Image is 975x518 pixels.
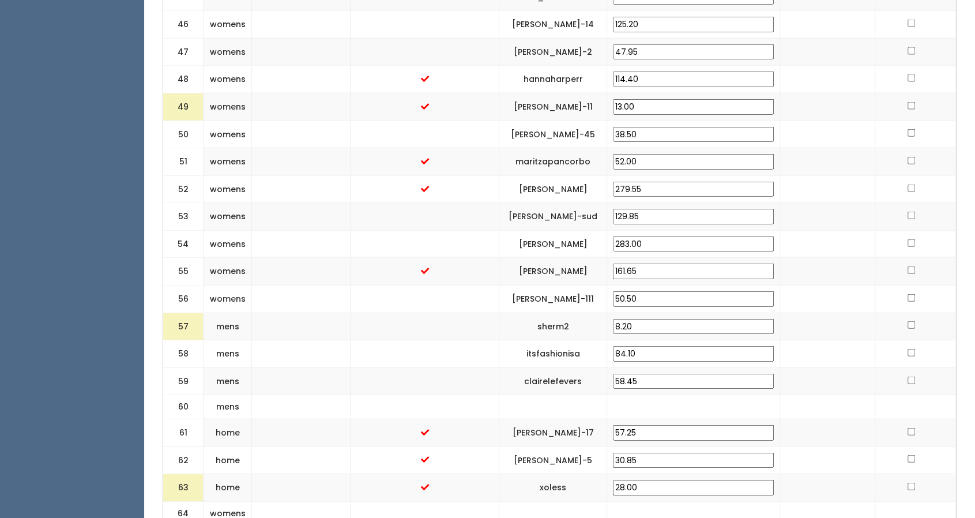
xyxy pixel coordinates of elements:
[499,175,607,203] td: [PERSON_NAME]
[204,446,252,474] td: home
[204,148,252,176] td: womens
[499,66,607,93] td: hannaharperr
[204,395,252,419] td: mens
[163,93,204,121] td: 49
[204,38,252,66] td: womens
[499,474,607,502] td: xoless
[499,203,607,231] td: [PERSON_NAME]-sud
[204,175,252,203] td: womens
[163,258,204,286] td: 55
[163,313,204,340] td: 57
[204,367,252,395] td: mens
[204,474,252,502] td: home
[163,419,204,446] td: 61
[163,367,204,395] td: 59
[499,38,607,66] td: [PERSON_NAME]-2
[499,286,607,313] td: [PERSON_NAME]-111
[163,175,204,203] td: 52
[204,258,252,286] td: womens
[163,121,204,148] td: 50
[163,203,204,231] td: 53
[499,93,607,121] td: [PERSON_NAME]-11
[163,474,204,502] td: 63
[499,121,607,148] td: [PERSON_NAME]-45
[163,38,204,66] td: 47
[499,258,607,286] td: [PERSON_NAME]
[499,230,607,258] td: [PERSON_NAME]
[163,340,204,368] td: 58
[163,286,204,313] td: 56
[163,446,204,474] td: 62
[163,148,204,176] td: 51
[499,11,607,39] td: [PERSON_NAME]-14
[499,148,607,176] td: maritzapancorbo
[204,340,252,368] td: mens
[499,446,607,474] td: [PERSON_NAME]-5
[163,11,204,39] td: 46
[163,66,204,93] td: 48
[204,230,252,258] td: womens
[163,230,204,258] td: 54
[204,93,252,121] td: womens
[204,66,252,93] td: womens
[499,340,607,368] td: itsfashionisa
[204,203,252,231] td: womens
[204,11,252,39] td: womens
[204,313,252,340] td: mens
[499,419,607,446] td: [PERSON_NAME]-17
[499,313,607,340] td: sherm2
[204,121,252,148] td: womens
[499,367,607,395] td: clairelefevers
[204,286,252,313] td: womens
[163,395,204,419] td: 60
[204,419,252,446] td: home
